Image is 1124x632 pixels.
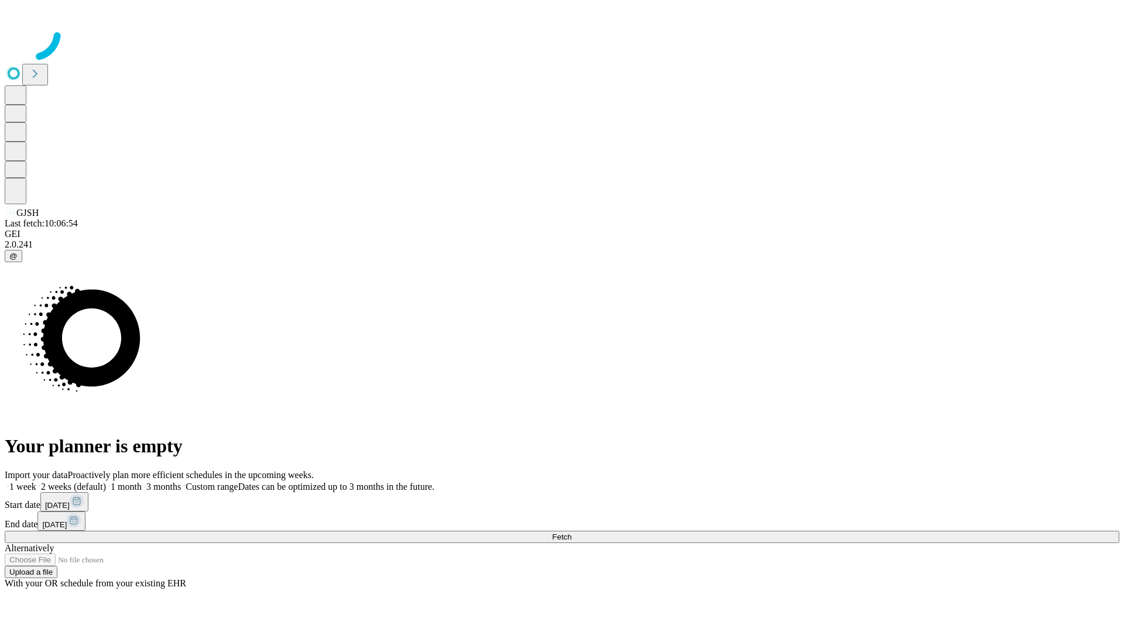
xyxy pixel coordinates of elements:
[5,470,68,480] span: Import your data
[146,482,181,492] span: 3 months
[9,482,36,492] span: 1 week
[37,511,85,531] button: [DATE]
[5,229,1119,239] div: GEI
[41,482,106,492] span: 2 weeks (default)
[5,492,1119,511] div: Start date
[238,482,434,492] span: Dates can be optimized up to 3 months in the future.
[5,435,1119,457] h1: Your planner is empty
[5,218,78,228] span: Last fetch: 10:06:54
[5,250,22,262] button: @
[16,208,39,218] span: GJSH
[42,520,67,529] span: [DATE]
[68,470,314,480] span: Proactively plan more efficient schedules in the upcoming weeks.
[5,239,1119,250] div: 2.0.241
[552,533,571,541] span: Fetch
[45,501,70,510] span: [DATE]
[40,492,88,511] button: [DATE]
[5,511,1119,531] div: End date
[5,566,57,578] button: Upload a file
[5,578,186,588] span: With your OR schedule from your existing EHR
[9,252,18,260] span: @
[5,543,54,553] span: Alternatively
[186,482,238,492] span: Custom range
[5,531,1119,543] button: Fetch
[111,482,142,492] span: 1 month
